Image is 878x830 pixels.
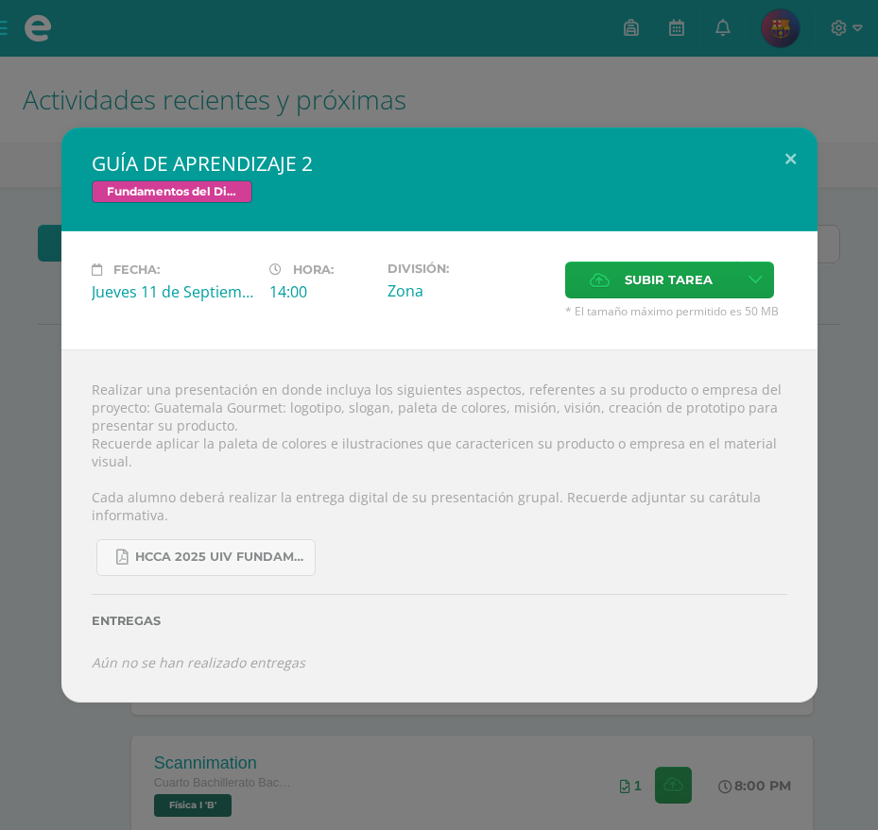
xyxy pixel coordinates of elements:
[92,653,305,671] i: Aún no se han realizado entregas
[92,150,787,177] h2: GUÍA DE APRENDIZAJE 2
[113,263,160,277] span: Fecha:
[96,539,316,576] a: HCCA 2025 UIV FUNDAMENTOS DEL DISEÑO.docx (3).pdf
[92,614,787,628] label: Entregas
[387,280,550,301] div: Zona
[92,281,254,302] div: Jueves 11 de Septiembre
[61,349,818,703] div: Realizar una presentación en donde incluya los siguientes aspectos, referentes a su producto o em...
[269,281,372,302] div: 14:00
[92,180,252,203] span: Fundamentos del Diseño
[387,262,550,276] label: División:
[625,263,713,297] span: Subir tarea
[764,127,818,192] button: Close (Esc)
[135,550,305,565] span: HCCA 2025 UIV FUNDAMENTOS DEL DISEÑO.docx (3).pdf
[293,263,334,277] span: Hora:
[565,303,787,319] span: * El tamaño máximo permitido es 50 MB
